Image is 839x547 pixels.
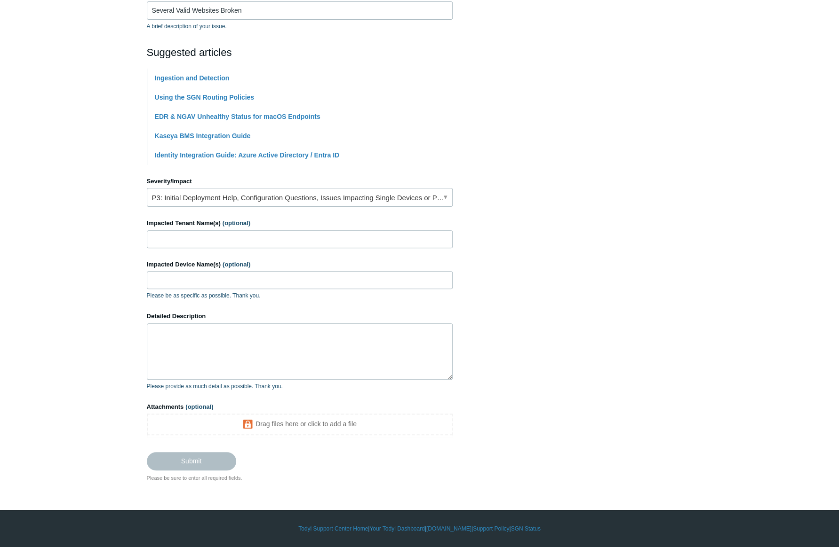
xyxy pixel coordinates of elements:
[298,524,368,533] a: Todyl Support Center Home
[155,74,230,82] a: Ingestion and Detection
[155,132,251,140] a: Kaseya BMS Integration Guide
[223,219,250,227] span: (optional)
[147,260,453,269] label: Impacted Device Name(s)
[511,524,541,533] a: SGN Status
[369,524,424,533] a: Your Todyl Dashboard
[155,151,340,159] a: Identity Integration Guide: Azure Active Directory / Entra ID
[155,94,255,101] a: Using the SGN Routing Policies
[147,382,453,391] p: Please provide as much detail as possible. Thank you.
[147,474,453,482] div: Please be sure to enter all required fields.
[185,403,213,410] span: (optional)
[473,524,509,533] a: Support Policy
[147,402,453,412] label: Attachments
[223,261,250,268] span: (optional)
[147,524,693,533] div: | | | |
[147,177,453,186] label: Severity/Impact
[147,312,453,321] label: Detailed Description
[147,452,236,470] input: Submit
[147,291,453,300] p: Please be as specific as possible. Thank you.
[147,22,453,31] p: A brief description of your issue.
[147,188,453,207] a: P3: Initial Deployment Help, Configuration Questions, Issues Impacting Single Devices or Past Out...
[155,113,320,120] a: EDR & NGAV Unhealthy Status for macOS Endpoints
[426,524,471,533] a: [DOMAIN_NAME]
[147,219,453,228] label: Impacted Tenant Name(s)
[147,45,453,60] h2: Suggested articles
